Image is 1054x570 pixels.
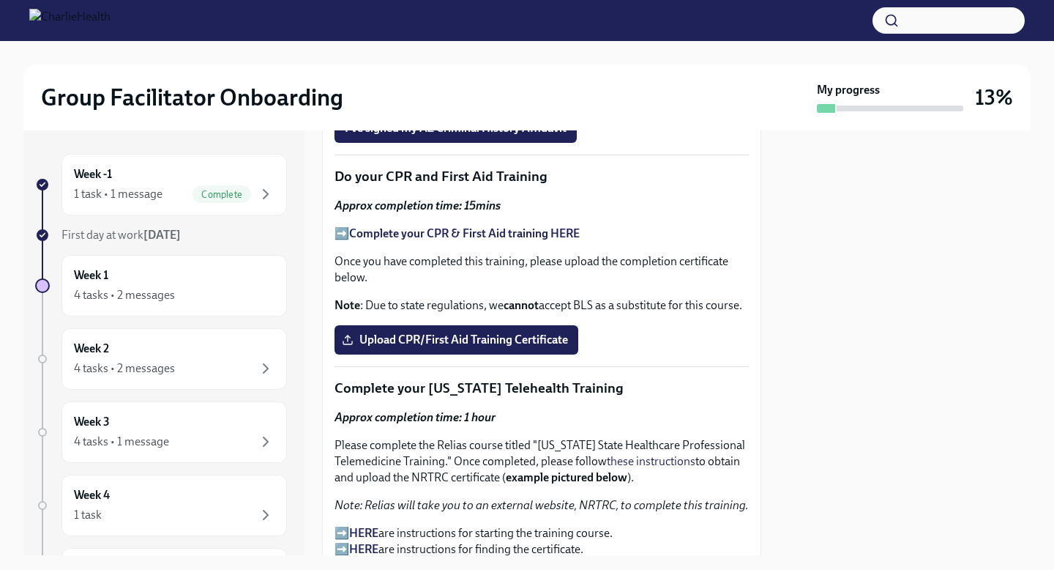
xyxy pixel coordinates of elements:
[29,9,111,32] img: CharlieHealth
[334,253,749,286] p: Once you have completed this training, please upload the completion certificate below.
[74,341,109,357] h6: Week 2
[334,410,496,424] strong: Approx completion time: 1 hour
[74,507,102,523] div: 1 task
[334,226,749,242] p: ➡️
[74,186,162,202] div: 1 task • 1 message
[41,83,343,112] h2: Group Facilitator Onboarding
[35,227,287,243] a: First day at work[DATE]
[334,199,501,212] strong: Approx completion time: 15mins
[334,525,749,558] p: ➡️ are instructions for starting the training course. ➡️ are instructions for finding the certifi...
[506,470,627,484] strong: example pictured below
[35,154,287,215] a: Week -11 task • 1 messageComplete
[74,287,175,303] div: 4 tasks • 2 messages
[334,325,578,355] label: Upload CPR/First Aid Training Certificate
[334,498,749,512] em: Note: Relias will take you to an external website, NRTRC, to complete this training.
[349,526,378,540] a: HERE
[334,379,749,398] p: Complete your [US_STATE] Telehealth Training
[74,434,169,450] div: 4 tasks • 1 message
[817,82,880,98] strong: My progress
[35,328,287,390] a: Week 24 tasks • 2 messages
[345,333,568,347] span: Upload CPR/First Aid Training Certificate
[334,167,749,186] p: Do your CPR and First Aid Training
[334,437,749,486] p: Please complete the Relias course titled "[US_STATE] State Healthcare Professional Telemedicine T...
[334,297,749,314] p: : Due to state regulations, we accept BLS as a substitute for this course.
[334,298,360,312] strong: Note
[74,487,110,503] h6: Week 4
[349,226,580,240] a: Complete your CPR & First Aid training HERE
[61,228,181,242] span: First day at work
[35,255,287,317] a: Week 14 tasks • 2 messages
[74,414,110,430] h6: Week 3
[975,84,1013,111] h3: 13%
[35,475,287,536] a: Week 41 task
[74,267,108,284] h6: Week 1
[35,401,287,463] a: Week 34 tasks • 1 message
[193,189,251,200] span: Complete
[349,542,378,556] a: HERE
[607,454,695,468] a: these instructions
[143,228,181,242] strong: [DATE]
[74,166,112,182] h6: Week -1
[74,360,175,377] div: 4 tasks • 2 messages
[504,298,539,312] strong: cannot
